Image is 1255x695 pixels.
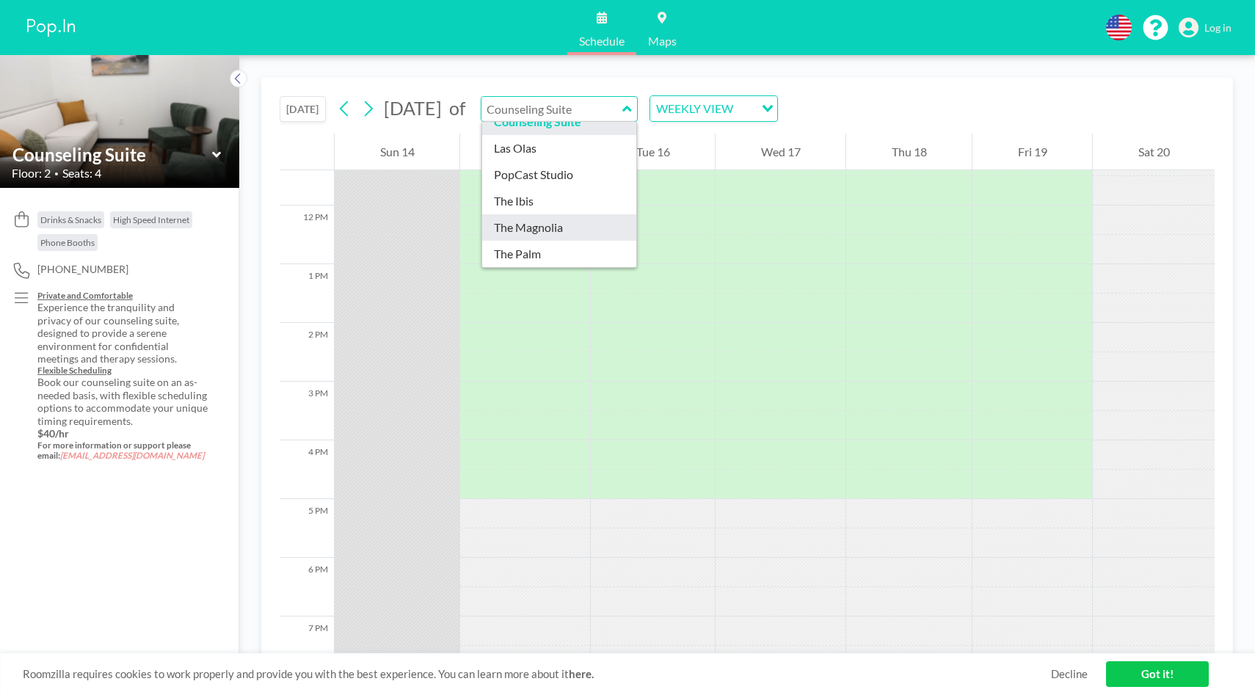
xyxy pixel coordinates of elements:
[738,99,753,118] input: Search for option
[40,237,95,248] span: Phone Booths
[37,440,210,462] h5: For more information or support please email:
[1204,21,1232,34] span: Log in
[449,97,465,120] span: of
[384,97,442,119] span: [DATE]
[482,214,637,241] div: The Magnolia
[280,147,334,205] div: 11 AM
[648,35,677,47] span: Maps
[280,616,334,675] div: 7 PM
[481,97,622,121] input: Counseling Suite
[23,667,1051,681] span: Roomzilla requires cookies to work properly and provide you with the best experience. You can lea...
[460,134,590,170] div: Mon 15
[591,134,715,170] div: Tue 16
[54,169,59,178] span: •
[1179,18,1232,38] a: Log in
[1093,134,1215,170] div: Sat 20
[335,134,459,170] div: Sun 14
[280,499,334,558] div: 5 PM
[60,451,204,460] em: [EMAIL_ADDRESS][DOMAIN_NAME]
[280,96,326,122] button: [DATE]
[280,323,334,382] div: 2 PM
[569,667,594,680] a: here.
[846,134,972,170] div: Thu 18
[280,382,334,440] div: 3 PM
[1051,667,1088,681] a: Decline
[12,166,51,181] span: Floor: 2
[972,134,1092,170] div: Fri 19
[37,365,112,375] u: Flexible Scheduling
[62,166,101,181] span: Seats: 4
[37,301,210,365] p: Experience the tranquility and privacy of our counseling suite, designed to provide a serene envi...
[1106,661,1209,687] a: Got it!
[37,376,210,427] p: Book our counseling suite on an as-needed basis, with flexible scheduling options to accommodate ...
[280,205,334,264] div: 12 PM
[579,35,625,47] span: Schedule
[280,558,334,616] div: 6 PM
[482,135,637,161] div: Las Olas
[650,96,777,121] div: Search for option
[653,99,736,118] span: WEEKLY VIEW
[716,134,845,170] div: Wed 17
[280,264,334,323] div: 1 PM
[23,13,79,43] img: organization-logo
[12,144,212,165] input: Counseling Suite
[37,263,128,276] span: [PHONE_NUMBER]
[37,427,69,440] strong: $40/hr
[40,214,101,225] span: Drinks & Snacks
[280,440,334,499] div: 4 PM
[482,188,637,214] div: The Ibis
[37,291,133,300] u: Private and Comfortable
[482,241,637,267] div: The Palm
[482,161,637,188] div: PopCast Studio
[482,109,637,135] div: Counseling Suite
[113,214,189,225] span: High Speed Internet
